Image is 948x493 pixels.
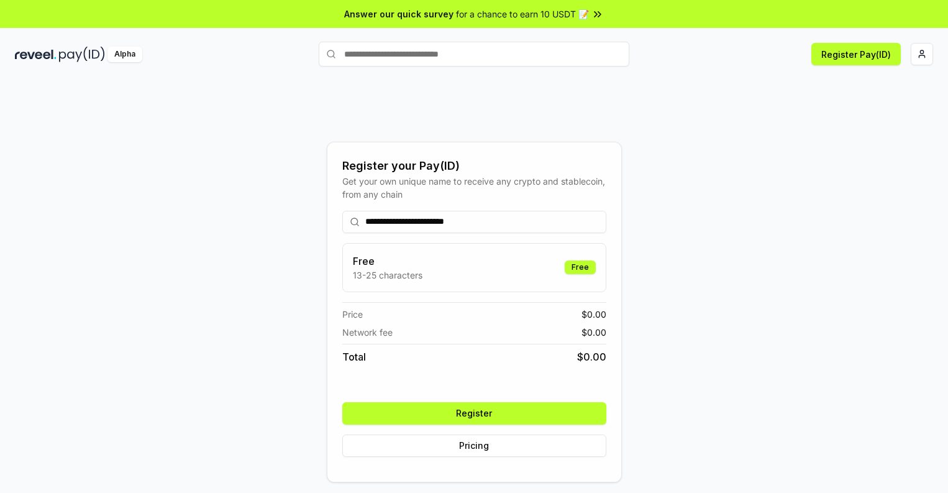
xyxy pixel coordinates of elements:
[107,47,142,62] div: Alpha
[15,47,57,62] img: reveel_dark
[581,308,606,321] span: $ 0.00
[342,402,606,425] button: Register
[353,269,422,282] p: 13-25 characters
[59,47,105,62] img: pay_id
[342,157,606,175] div: Register your Pay(ID)
[353,254,422,269] h3: Free
[456,7,589,21] span: for a chance to earn 10 USDT 📝
[342,349,366,364] span: Total
[577,349,606,364] span: $ 0.00
[342,326,393,339] span: Network fee
[581,326,606,339] span: $ 0.00
[342,435,606,457] button: Pricing
[565,260,596,274] div: Free
[342,308,363,321] span: Price
[811,43,901,65] button: Register Pay(ID)
[344,7,453,21] span: Answer our quick survey
[342,175,606,201] div: Get your own unique name to receive any crypto and stablecoin, from any chain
